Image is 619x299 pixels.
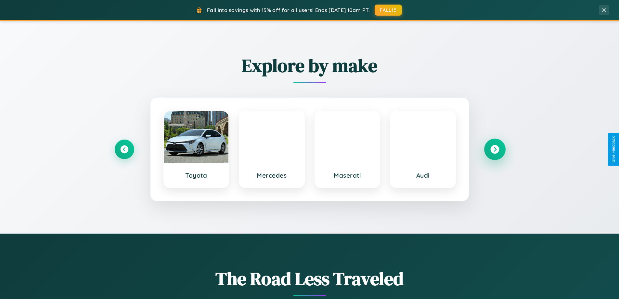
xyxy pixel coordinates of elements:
span: Fall into savings with 15% off for all users! Ends [DATE] 10am PT. [207,7,370,13]
button: FALL15 [375,5,402,16]
h3: Toyota [171,171,222,179]
h3: Audi [397,171,449,179]
h2: Explore by make [115,53,505,78]
h1: The Road Less Traveled [115,266,505,291]
div: Give Feedback [611,136,616,163]
h3: Mercedes [246,171,298,179]
h3: Maserati [322,171,373,179]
